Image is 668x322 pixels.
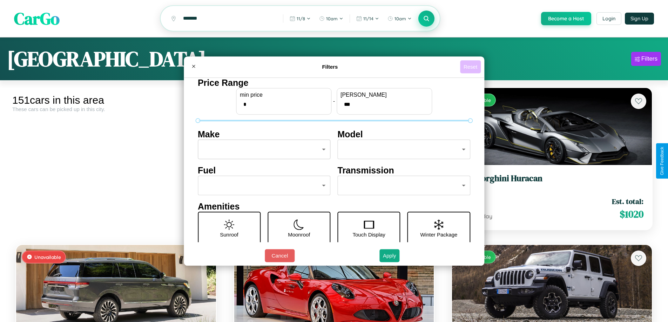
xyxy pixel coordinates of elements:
[363,16,373,21] span: 11 / 14
[460,173,643,184] h3: Lamborghini Huracan
[14,7,60,30] span: CarGo
[338,165,471,176] h4: Transmission
[631,52,661,66] button: Filters
[596,12,621,25] button: Login
[198,129,331,139] h4: Make
[265,249,295,262] button: Cancel
[612,196,643,206] span: Est. total:
[420,230,458,239] p: Winter Package
[34,254,61,260] span: Unavailable
[333,96,335,106] p: -
[12,106,220,112] div: These cars can be picked up in this city.
[220,230,238,239] p: Sunroof
[384,13,415,24] button: 10am
[620,207,643,221] span: $ 1020
[12,94,220,106] div: 151 cars in this area
[288,230,310,239] p: Moonroof
[379,249,400,262] button: Apply
[353,13,383,24] button: 11/14
[352,230,385,239] p: Touch Display
[326,16,338,21] span: 10am
[625,13,654,25] button: Sign Up
[240,92,328,98] label: min price
[198,201,470,212] h4: Amenities
[316,13,347,24] button: 10am
[394,16,406,21] span: 10am
[297,16,305,21] span: 11 / 8
[460,60,481,73] button: Reset
[286,13,314,24] button: 11/8
[340,92,428,98] label: [PERSON_NAME]
[660,147,664,175] div: Give Feedback
[7,44,206,73] h1: [GEOGRAPHIC_DATA]
[541,12,591,25] button: Become a Host
[338,129,471,139] h4: Model
[641,55,657,62] div: Filters
[460,173,643,191] a: Lamborghini Huracan2020
[200,64,460,70] h4: Filters
[478,213,492,220] span: / day
[198,78,470,88] h4: Price Range
[198,165,331,176] h4: Fuel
